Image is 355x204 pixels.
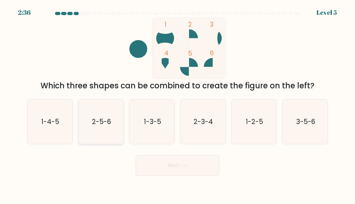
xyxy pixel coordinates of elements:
text: 2-3-4 [194,117,213,126]
div: Level 5 [316,8,337,17]
button: Next [136,155,219,176]
tspan: 3 [210,20,214,29]
text: 3-5-6 [296,117,315,126]
tspan: 4 [164,49,168,58]
tspan: 6 [210,49,214,58]
tspan: 5 [188,49,192,58]
tspan: 1 [164,20,167,29]
tspan: 2 [188,20,192,29]
text: 1-4-5 [41,117,59,126]
div: Which three shapes can be combined to create the figure on the left? [31,80,324,92]
text: 1-3-5 [144,117,161,126]
text: 2-5-6 [92,117,111,126]
text: 1-2-5 [246,117,263,126]
div: 2:36 [18,8,31,17]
